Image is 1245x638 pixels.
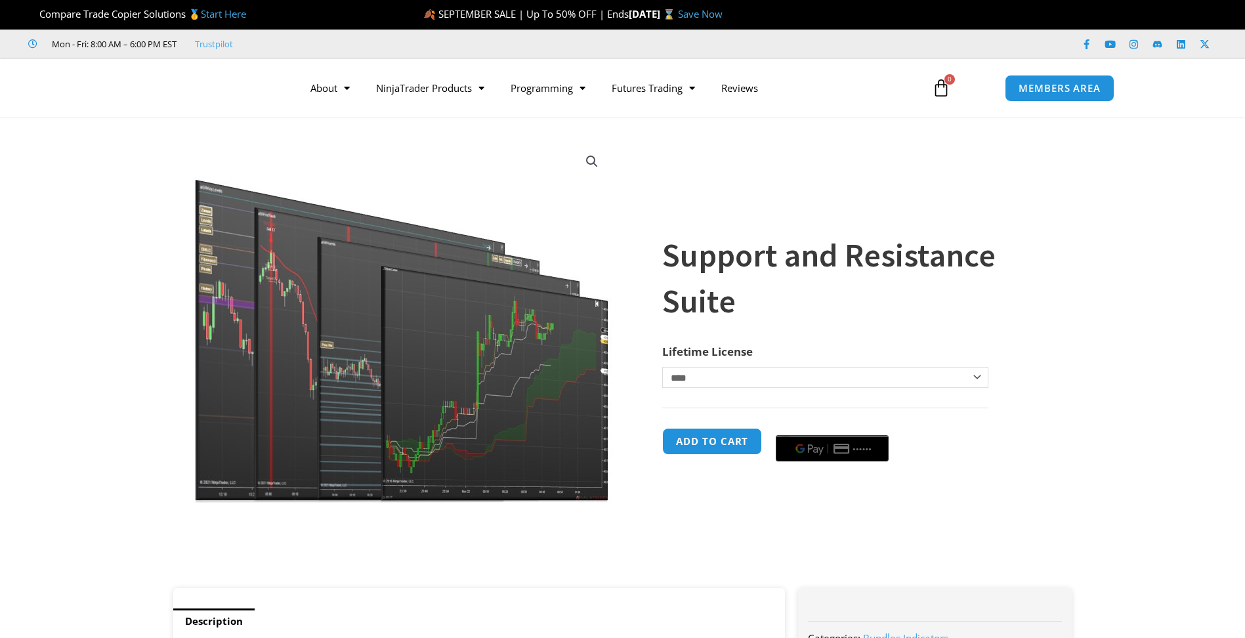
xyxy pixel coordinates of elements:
[201,7,246,20] a: Start Here
[662,344,753,359] label: Lifetime License
[662,428,762,455] button: Add to cart
[1019,83,1101,93] span: MEMBERS AREA
[662,394,683,404] a: Clear options
[944,74,955,85] span: 0
[29,9,39,19] img: 🏆
[192,140,614,503] img: Support and Resistance Suite 1
[1005,75,1114,102] a: MEMBERS AREA
[708,73,771,103] a: Reviews
[195,36,233,52] a: Trustpilot
[629,7,678,20] strong: [DATE] ⌛
[776,435,889,461] button: Buy with GPay
[580,150,604,173] a: View full-screen image gallery
[363,73,497,103] a: NinjaTrader Products
[423,7,629,20] span: 🍂 SEPTEMBER SALE | Up To 50% OFF | Ends
[297,73,917,103] nav: Menu
[912,69,970,107] a: 0
[497,73,599,103] a: Programming
[662,232,1045,324] h1: Support and Resistance Suite
[131,64,272,112] img: LogoAI | Affordable Indicators – NinjaTrader
[678,7,723,20] a: Save Now
[297,73,363,103] a: About
[173,608,255,634] a: Description
[773,426,891,427] iframe: Secure payment input frame
[28,7,246,20] span: Compare Trade Copier Solutions 🥇
[854,444,874,454] text: ••••••
[49,36,177,52] span: Mon - Fri: 8:00 AM – 6:00 PM EST
[599,73,708,103] a: Futures Trading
